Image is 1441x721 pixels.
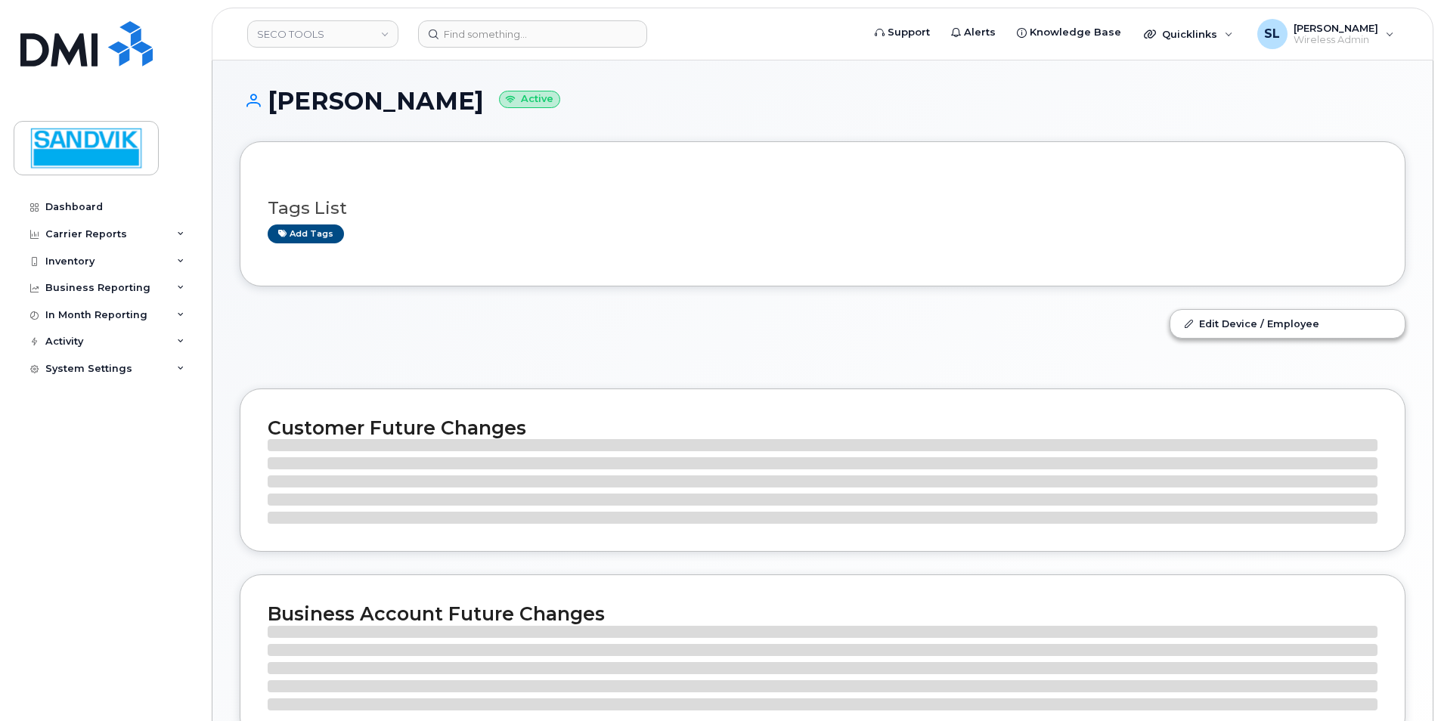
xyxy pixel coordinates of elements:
a: Add tags [268,224,344,243]
h2: Customer Future Changes [268,416,1377,439]
h1: [PERSON_NAME] [240,88,1405,114]
small: Active [499,91,560,108]
h2: Business Account Future Changes [268,602,1377,625]
h3: Tags List [268,199,1377,218]
a: Edit Device / Employee [1170,310,1405,337]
